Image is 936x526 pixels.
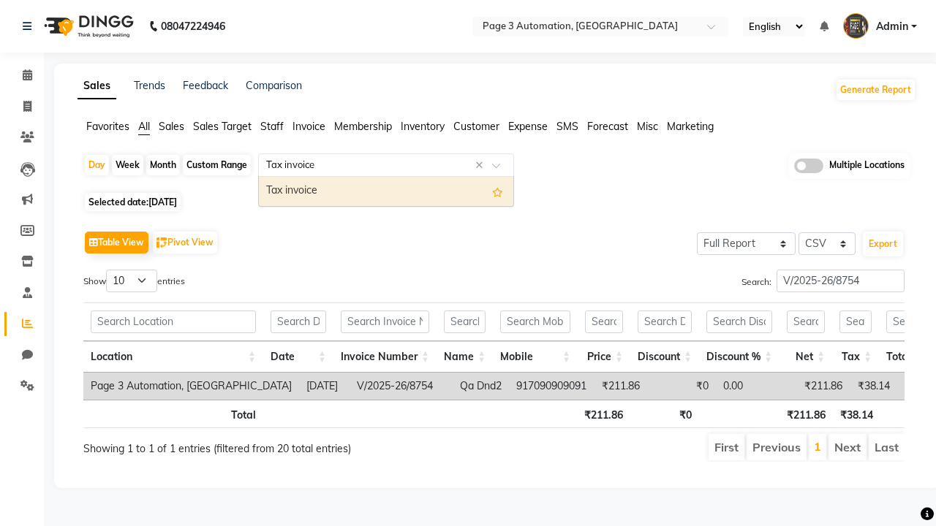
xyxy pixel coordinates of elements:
[85,155,109,175] div: Day
[334,120,392,133] span: Membership
[453,120,499,133] span: Customer
[637,120,658,133] span: Misc
[833,400,880,428] th: ₹38.14
[814,439,821,454] a: 1
[85,232,148,254] button: Table View
[444,310,486,333] input: Search Name
[156,237,167,248] img: pivot.png
[134,79,165,92] a: Trends
[863,232,903,256] button: Export
[780,341,832,373] th: Net: activate to sort column ascending
[556,120,578,133] span: SMS
[259,177,513,206] div: Tax invoice
[630,341,699,373] th: Discount: activate to sort column ascending
[475,158,488,173] span: Clear all
[630,400,699,428] th: ₹0
[299,373,350,400] td: [DATE]
[83,432,412,457] div: Showing 1 to 1 of 1 entries (filtered from 20 total entries)
[350,373,453,400] td: V/2025-26/8754
[292,120,325,133] span: Invoice
[796,373,850,400] td: ₹211.86
[91,310,256,333] input: Search Location
[86,120,129,133] span: Favorites
[493,341,578,373] th: Mobile: activate to sort column ascending
[587,120,628,133] span: Forecast
[83,270,185,292] label: Show entries
[777,270,905,292] input: Search:
[85,193,181,211] span: Selected date:
[401,120,445,133] span: Inventory
[787,310,825,333] input: Search Net
[577,400,630,428] th: ₹211.86
[500,310,570,333] input: Search Mobile
[260,120,284,133] span: Staff
[706,310,772,333] input: Search Discount %
[585,310,623,333] input: Search Price
[193,120,252,133] span: Sales Target
[843,13,869,39] img: Admin
[161,6,225,47] b: 08047224946
[83,373,299,400] td: Page 3 Automation, [GEOGRAPHIC_DATA]
[829,159,905,173] span: Multiple Locations
[638,310,692,333] input: Search Discount
[78,73,116,99] a: Sales
[578,341,630,373] th: Price: activate to sort column ascending
[106,270,157,292] select: Showentries
[263,341,333,373] th: Date: activate to sort column ascending
[37,6,137,47] img: logo
[453,373,509,400] td: Qa Dnd2
[647,373,716,400] td: ₹0
[271,310,326,333] input: Search Date
[153,232,217,254] button: Pivot View
[780,400,833,428] th: ₹211.86
[148,197,177,207] span: [DATE]
[839,310,872,333] input: Search Tax
[333,341,437,373] th: Invoice Number: activate to sort column ascending
[837,80,915,100] button: Generate Report
[509,373,594,400] td: 917090909091
[112,155,143,175] div: Week
[594,373,647,400] td: ₹211.86
[83,400,263,428] th: Total
[716,373,796,400] td: 0.00
[699,341,780,373] th: Discount %: activate to sort column ascending
[341,310,429,333] input: Search Invoice Number
[183,79,228,92] a: Feedback
[138,120,150,133] span: All
[492,183,503,200] span: Add this report to Favorites List
[850,373,897,400] td: ₹38.14
[83,341,263,373] th: Location: activate to sort column ascending
[146,155,180,175] div: Month
[876,19,908,34] span: Admin
[437,341,493,373] th: Name: activate to sort column ascending
[832,341,879,373] th: Tax: activate to sort column ascending
[508,120,548,133] span: Expense
[159,120,184,133] span: Sales
[246,79,302,92] a: Comparison
[183,155,251,175] div: Custom Range
[667,120,714,133] span: Marketing
[741,270,905,292] label: Search:
[258,176,514,207] ng-dropdown-panel: Options list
